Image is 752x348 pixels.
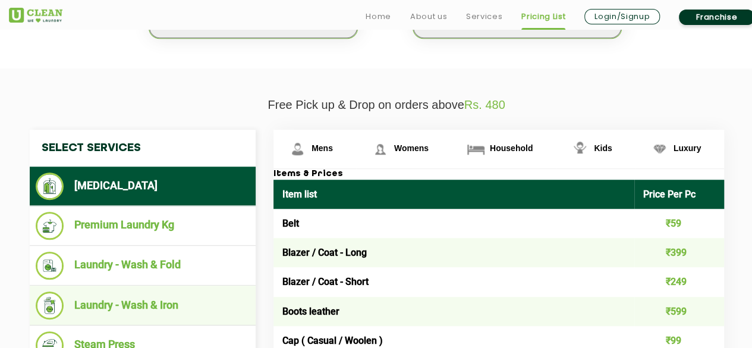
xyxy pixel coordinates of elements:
[569,139,590,159] img: Kids
[273,297,634,326] td: Boots leather
[36,291,250,319] li: Laundry - Wash & Iron
[36,212,250,240] li: Premium Laundry Kg
[36,212,64,240] img: Premium Laundry Kg
[36,252,250,280] li: Laundry - Wash & Fold
[36,252,64,280] img: Laundry - Wash & Fold
[674,143,701,153] span: Luxury
[273,180,634,209] th: Item list
[36,173,64,200] img: Dry Cleaning
[273,209,634,238] td: Belt
[490,143,533,153] span: Household
[9,8,62,23] img: UClean Laundry and Dry Cleaning
[466,10,502,24] a: Services
[410,10,447,24] a: About us
[584,9,660,24] a: Login/Signup
[634,267,725,296] td: ₹249
[36,291,64,319] img: Laundry - Wash & Iron
[273,267,634,296] td: Blazer / Coat - Short
[273,169,724,180] h3: Items & Prices
[30,130,256,167] h4: Select Services
[312,143,333,153] span: Mens
[366,10,391,24] a: Home
[370,139,391,159] img: Womens
[634,297,725,326] td: ₹599
[634,238,725,267] td: ₹399
[464,98,505,111] span: Rs. 480
[634,180,725,209] th: Price Per Pc
[634,209,725,238] td: ₹59
[594,143,612,153] span: Kids
[287,139,308,159] img: Mens
[649,139,670,159] img: Luxury
[394,143,429,153] span: Womens
[36,173,250,200] li: [MEDICAL_DATA]
[273,238,634,267] td: Blazer / Coat - Long
[521,10,565,24] a: Pricing List
[465,139,486,159] img: Household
